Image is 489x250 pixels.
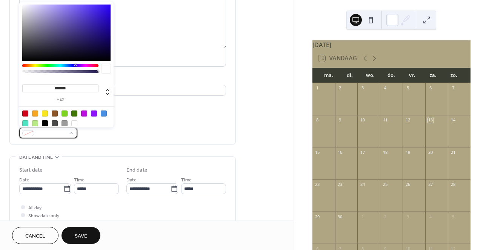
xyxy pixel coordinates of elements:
[81,110,87,117] div: #BD10E0
[337,182,343,187] div: 23
[12,227,58,244] button: Cancel
[315,214,320,219] div: 29
[381,68,402,83] div: do.
[42,110,48,117] div: #F8E71C
[42,120,48,126] div: #000000
[28,204,42,212] span: All day
[360,149,365,155] div: 17
[19,176,29,184] span: Date
[360,182,365,187] div: 24
[360,117,365,123] div: 10
[315,85,320,91] div: 1
[32,120,38,126] div: #B8E986
[360,85,365,91] div: 3
[19,153,53,161] span: Date and time
[405,149,411,155] div: 19
[71,110,77,117] div: #417505
[22,110,28,117] div: #D0021B
[402,68,423,83] div: vr.
[427,182,433,187] div: 27
[315,182,320,187] div: 22
[126,166,148,174] div: End date
[360,214,365,219] div: 1
[450,214,456,219] div: 5
[427,117,433,123] div: 13
[382,149,388,155] div: 18
[181,176,192,184] span: Time
[91,110,97,117] div: #9013FE
[450,85,456,91] div: 7
[318,68,339,83] div: ma.
[405,214,411,219] div: 3
[337,149,343,155] div: 16
[62,120,68,126] div: #9B9B9B
[337,214,343,219] div: 30
[28,212,59,220] span: Show date only
[339,68,360,83] div: di.
[405,117,411,123] div: 12
[405,182,411,187] div: 26
[423,68,443,83] div: za.
[28,220,57,228] span: Hide end time
[19,166,43,174] div: Start date
[52,120,58,126] div: #4A4A4A
[25,232,45,240] span: Cancel
[405,85,411,91] div: 5
[62,110,68,117] div: #7ED321
[126,176,137,184] span: Date
[315,117,320,123] div: 8
[427,85,433,91] div: 6
[382,85,388,91] div: 4
[101,110,107,117] div: #4A90E2
[62,227,100,244] button: Save
[22,98,98,102] label: hex
[52,110,58,117] div: #8B572A
[19,76,225,84] div: Location
[444,68,464,83] div: zo.
[337,117,343,123] div: 9
[71,120,77,126] div: #FFFFFF
[450,182,456,187] div: 28
[382,214,388,219] div: 2
[22,120,28,126] div: #50E3C2
[32,110,38,117] div: #F5A623
[450,149,456,155] div: 21
[360,68,381,83] div: wo.
[74,176,85,184] span: Time
[427,149,433,155] div: 20
[75,232,87,240] span: Save
[427,214,433,219] div: 4
[382,117,388,123] div: 11
[312,40,471,49] div: [DATE]
[315,149,320,155] div: 15
[337,85,343,91] div: 2
[450,117,456,123] div: 14
[382,182,388,187] div: 25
